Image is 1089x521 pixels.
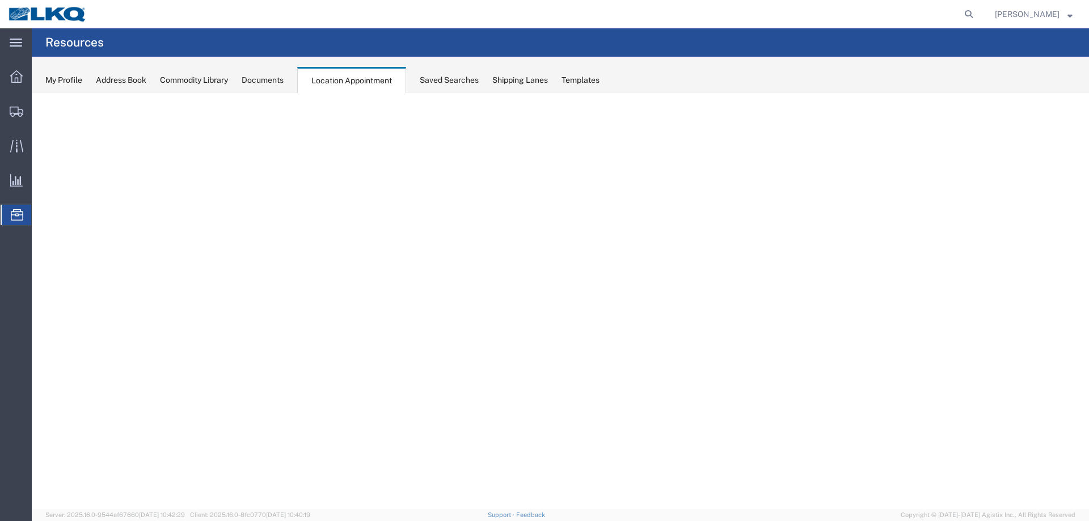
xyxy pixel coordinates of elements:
div: My Profile [45,74,82,86]
span: Client: 2025.16.0-8fc0770 [190,511,310,518]
span: [DATE] 10:40:19 [266,511,310,518]
a: Feedback [516,511,545,518]
div: Documents [242,74,284,86]
span: Copyright © [DATE]-[DATE] Agistix Inc., All Rights Reserved [901,510,1075,520]
div: Location Appointment [297,67,406,93]
span: Server: 2025.16.0-9544af67660 [45,511,185,518]
h4: Resources [45,28,104,57]
div: Templates [562,74,600,86]
span: [DATE] 10:42:29 [139,511,185,518]
div: Commodity Library [160,74,228,86]
img: logo [8,6,87,23]
a: Support [488,511,516,518]
button: [PERSON_NAME] [994,7,1073,21]
div: Address Book [96,74,146,86]
span: Alfredo Garcia [995,8,1060,20]
iframe: FS Legacy Container [32,92,1089,509]
div: Shipping Lanes [492,74,548,86]
div: Saved Searches [420,74,479,86]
